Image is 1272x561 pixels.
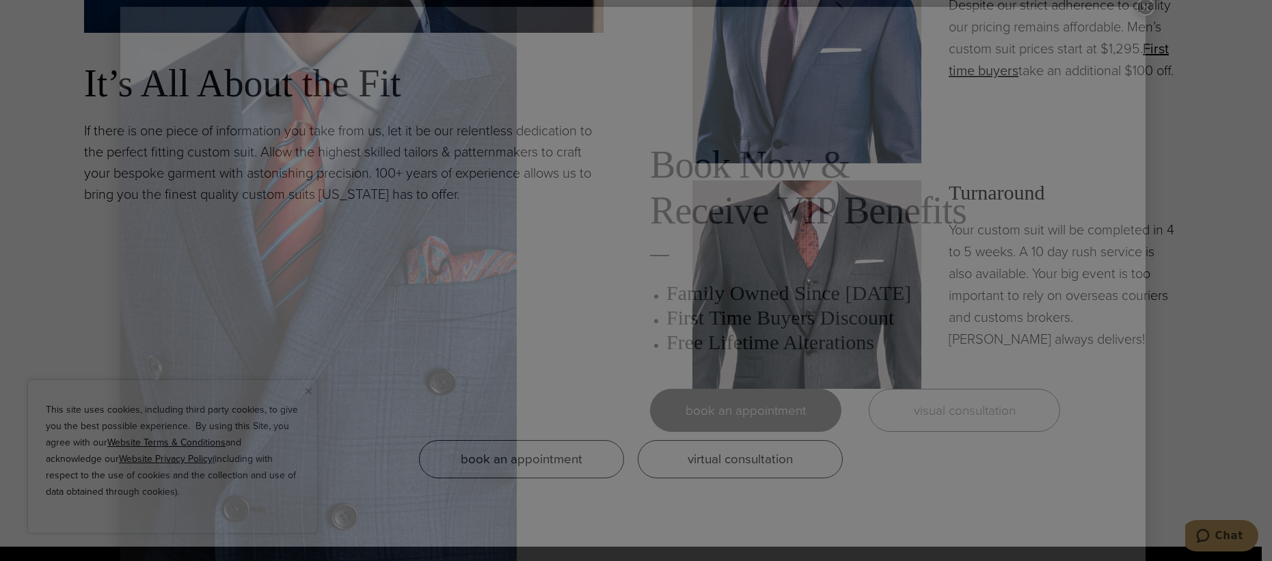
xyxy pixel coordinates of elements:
h3: Family Owned Since [DATE] [666,281,1060,305]
a: visual consultation [869,389,1060,432]
a: book an appointment [650,389,841,432]
span: Chat [30,10,58,22]
h3: Free Lifetime Alterations [666,330,1060,355]
h2: Book Now & Receive VIP Benefits [650,142,1060,234]
h3: First Time Buyers Discount [666,305,1060,330]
